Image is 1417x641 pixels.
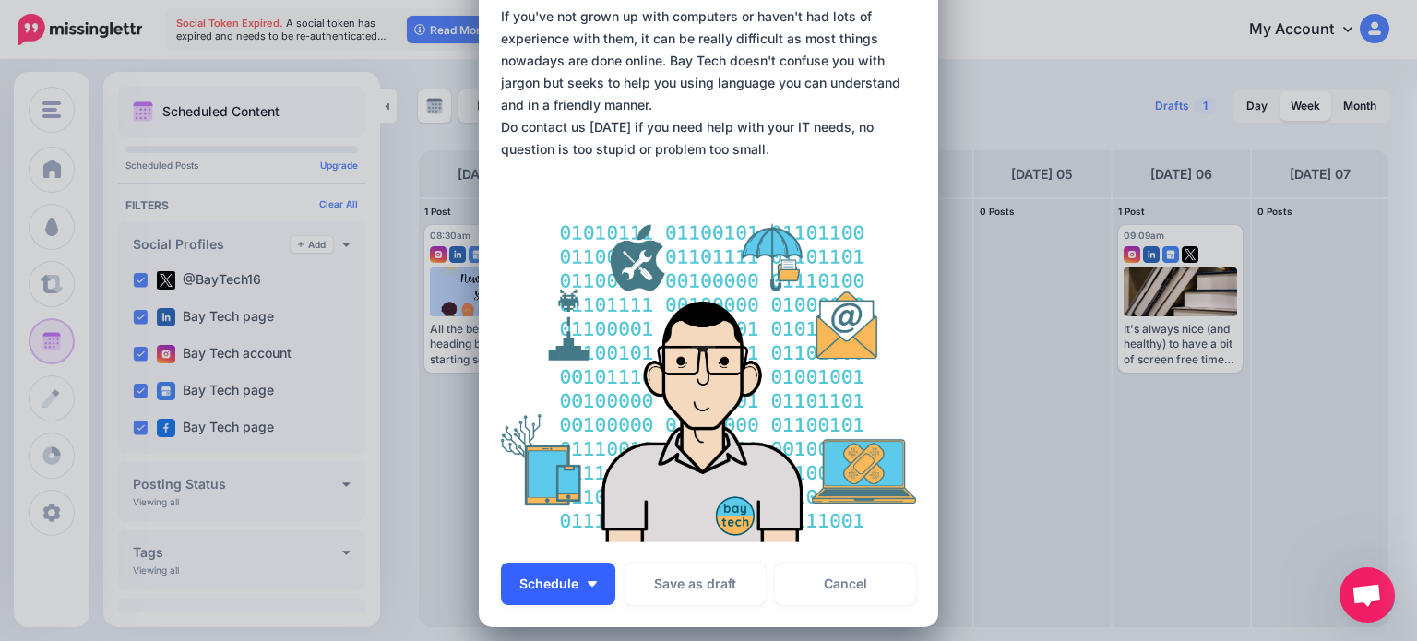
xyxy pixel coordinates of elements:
[775,563,916,605] a: Cancel
[501,186,916,550] img: KZ9KJDNTOQ4A0UOB3DEZUQDQWF7L99AW.jpg
[501,6,925,160] div: If you've not grown up with computers or haven't had lots of experience with them, it can be real...
[519,577,578,590] span: Schedule
[625,563,766,605] button: Save as draft
[501,563,615,605] button: Schedule
[588,581,597,587] img: arrow-down-white.png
